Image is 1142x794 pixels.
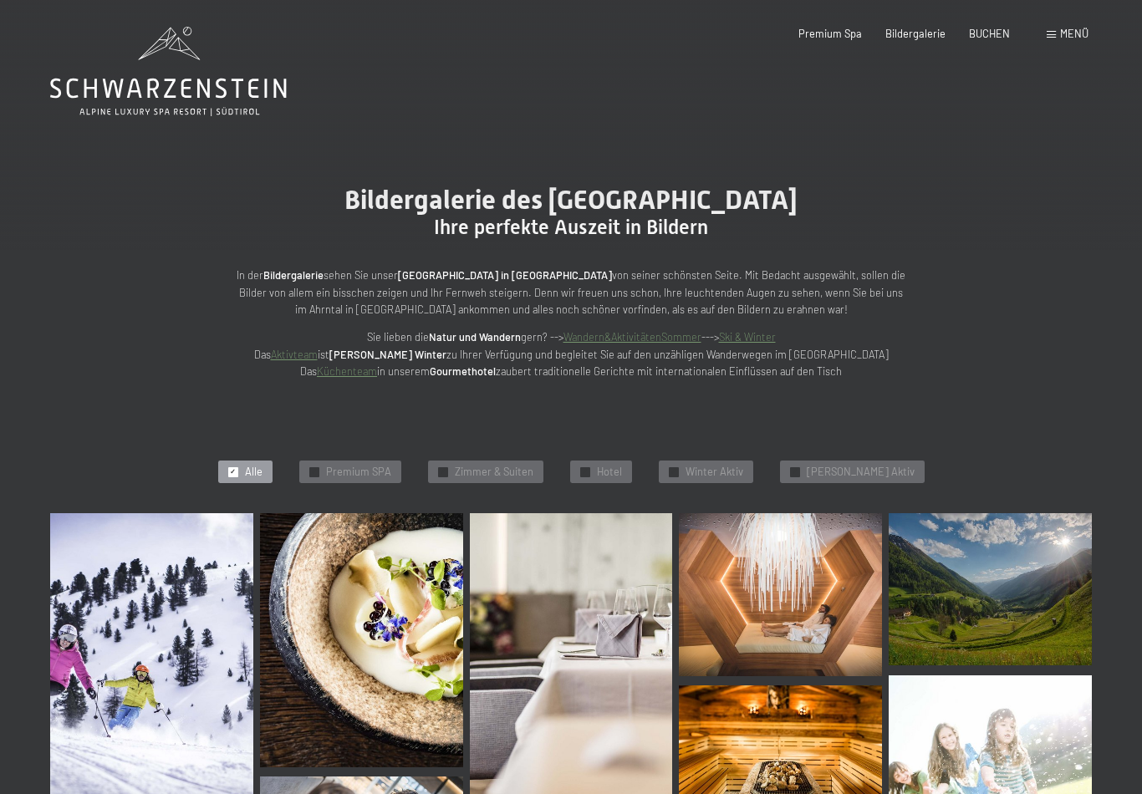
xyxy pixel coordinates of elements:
[237,328,905,379] p: Sie lieben die gern? --> ---> Das ist zu Ihrer Verfügung und begleitet Sie auf den unzähligen Wan...
[798,27,862,40] a: Premium Spa
[326,465,391,480] span: Premium SPA
[719,330,776,344] a: Ski & Winter
[230,467,236,476] span: ✓
[237,267,905,318] p: In der sehen Sie unser von seiner schönsten Seite. Mit Bedacht ausgewählt, sollen die Bilder von ...
[686,465,743,480] span: Winter Aktiv
[440,467,446,476] span: ✓
[679,513,882,675] img: Bildergalerie
[563,330,701,344] a: Wandern&AktivitätenSommer
[263,268,324,282] strong: Bildergalerie
[245,465,263,480] span: Alle
[597,465,622,480] span: Hotel
[455,465,533,480] span: Zimmer & Suiten
[429,330,521,344] strong: Natur und Wandern
[317,364,377,378] a: Küchenteam
[311,467,317,476] span: ✓
[434,216,708,239] span: Ihre perfekte Auszeit in Bildern
[430,364,496,378] strong: Gourmethotel
[271,348,318,361] a: Aktivteam
[260,513,463,766] img: Bildergalerie
[885,27,946,40] a: Bildergalerie
[807,465,915,480] span: [PERSON_NAME] Aktiv
[1060,27,1088,40] span: Menü
[670,467,676,476] span: ✓
[329,348,446,361] strong: [PERSON_NAME] Winter
[889,513,1092,665] img: Bildergalerie
[582,467,588,476] span: ✓
[344,184,798,216] span: Bildergalerie des [GEOGRAPHIC_DATA]
[398,268,612,282] strong: [GEOGRAPHIC_DATA] in [GEOGRAPHIC_DATA]
[792,467,798,476] span: ✓
[969,27,1010,40] a: BUCHEN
